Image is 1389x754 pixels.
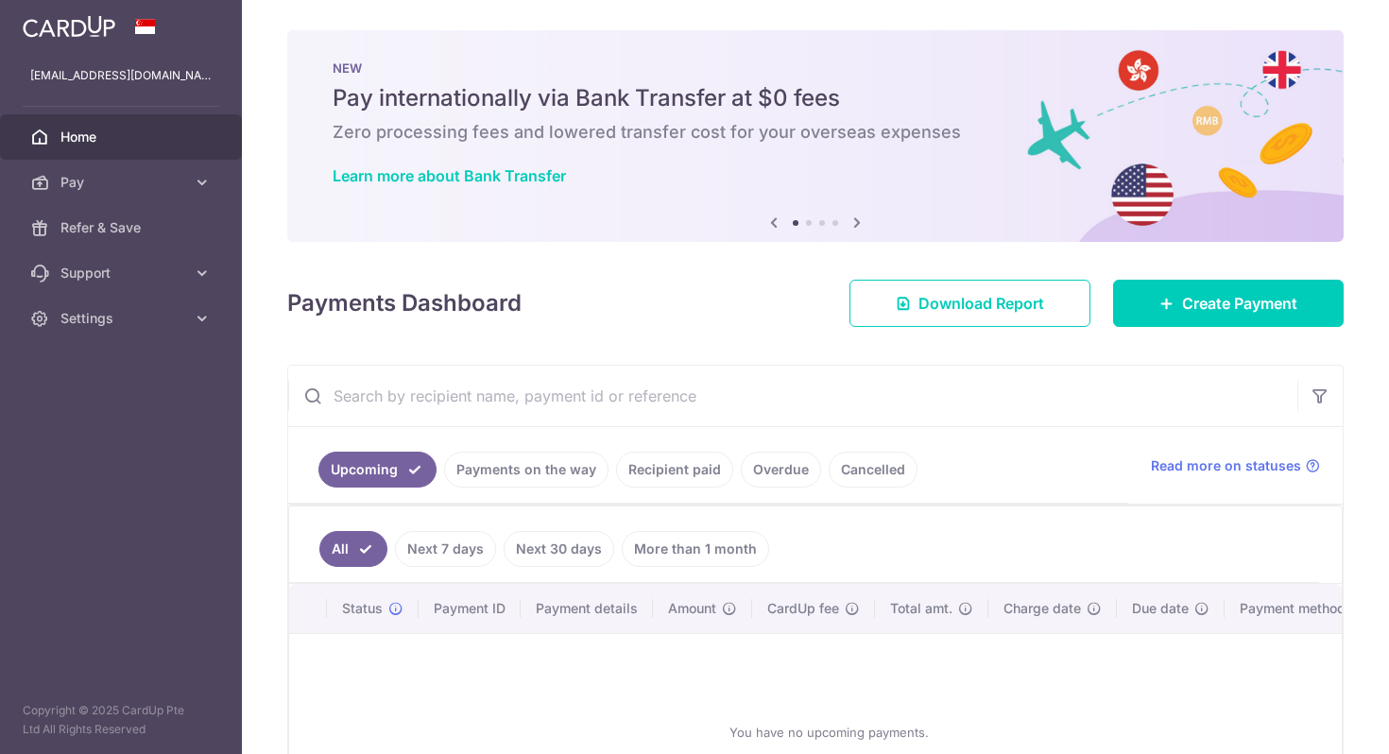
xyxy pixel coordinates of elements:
span: Read more on statuses [1151,456,1301,475]
span: Pay [60,173,185,192]
a: Recipient paid [616,452,733,488]
a: Read more on statuses [1151,456,1320,475]
a: Create Payment [1113,280,1344,327]
span: Download Report [918,292,1044,315]
img: Bank transfer banner [287,30,1344,242]
span: Support [60,264,185,283]
span: Home [60,128,185,146]
img: CardUp [23,15,115,38]
h5: Pay internationally via Bank Transfer at $0 fees [333,83,1298,113]
p: [EMAIL_ADDRESS][DOMAIN_NAME] [30,66,212,85]
span: Charge date [1003,599,1081,618]
a: Next 30 days [504,531,614,567]
th: Payment details [521,584,653,633]
span: Due date [1132,599,1189,618]
a: More than 1 month [622,531,769,567]
span: Refer & Save [60,218,185,237]
a: All [319,531,387,567]
th: Payment method [1225,584,1368,633]
a: Upcoming [318,452,437,488]
span: Total amt. [890,599,952,618]
a: Next 7 days [395,531,496,567]
a: Cancelled [829,452,917,488]
th: Payment ID [419,584,521,633]
a: Download Report [849,280,1090,327]
span: Create Payment [1182,292,1297,315]
h6: Zero processing fees and lowered transfer cost for your overseas expenses [333,121,1298,144]
a: Learn more about Bank Transfer [333,166,566,185]
p: NEW [333,60,1298,76]
a: Payments on the way [444,452,609,488]
span: CardUp fee [767,599,839,618]
span: Amount [668,599,716,618]
span: Status [342,599,383,618]
span: Settings [60,309,185,328]
input: Search by recipient name, payment id or reference [288,366,1297,426]
a: Overdue [741,452,821,488]
h4: Payments Dashboard [287,286,522,320]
